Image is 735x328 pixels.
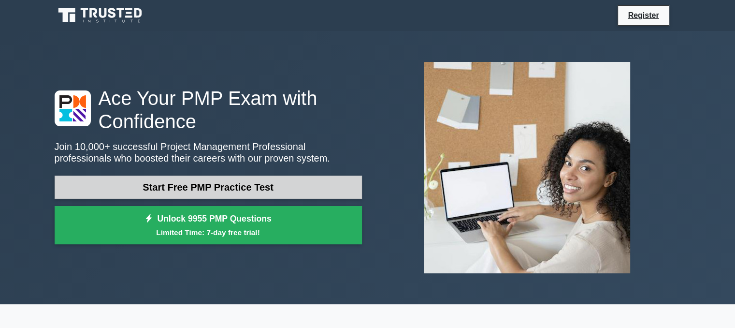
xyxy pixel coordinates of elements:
small: Limited Time: 7-day free trial! [67,227,350,238]
p: Join 10,000+ successful Project Management Professional professionals who boosted their careers w... [55,141,362,164]
h1: Ace Your PMP Exam with Confidence [55,87,362,133]
a: Start Free PMP Practice Test [55,176,362,199]
a: Register [622,9,664,21]
a: Unlock 9955 PMP QuestionsLimited Time: 7-day free trial! [55,206,362,245]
